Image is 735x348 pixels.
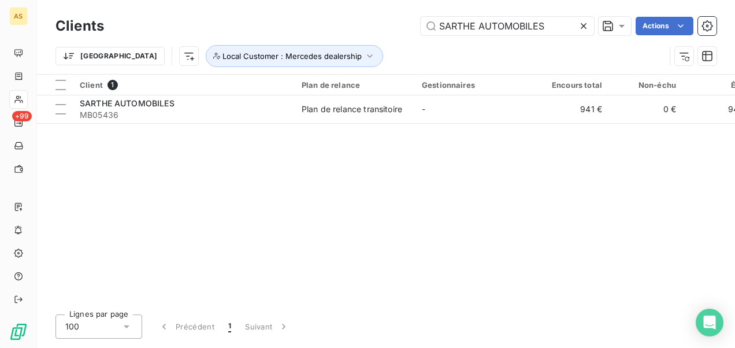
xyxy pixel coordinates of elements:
span: SARTHE AUTOMOBILES [80,98,175,108]
div: Open Intercom Messenger [696,309,723,336]
button: [GEOGRAPHIC_DATA] [55,47,165,65]
button: 1 [221,314,238,339]
div: Plan de relance transitoire [302,103,402,115]
span: - [422,104,425,114]
td: 0 € [609,95,683,123]
td: 941 € [535,95,609,123]
span: 1 [228,321,231,332]
span: 1 [107,80,118,90]
div: Plan de relance [302,80,408,90]
div: Gestionnaires [422,80,528,90]
div: AS [9,7,28,25]
span: Local Customer : Mercedes dealership [222,51,362,61]
button: Local Customer : Mercedes dealership [206,45,383,67]
button: Actions [636,17,693,35]
span: MB05436 [80,109,288,121]
input: Rechercher [421,17,594,35]
div: Encours total [542,80,602,90]
span: 100 [65,321,79,332]
span: +99 [12,111,32,121]
button: Précédent [151,314,221,339]
div: Non-échu [616,80,676,90]
img: Logo LeanPay [9,323,28,341]
h3: Clients [55,16,104,36]
span: Client [80,80,103,90]
button: Suivant [238,314,296,339]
